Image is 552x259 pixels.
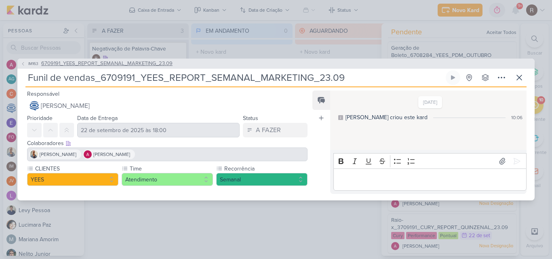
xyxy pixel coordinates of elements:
span: [PERSON_NAME] [41,101,90,111]
label: Data de Entrega [77,115,118,122]
button: [PERSON_NAME] [27,99,308,113]
label: Prioridade [27,115,53,122]
div: A FAZER [256,125,281,135]
span: [PERSON_NAME] [40,151,76,158]
div: Editor editing area: main [333,168,527,191]
button: Atendimento [122,173,213,186]
div: Ligar relógio [450,74,456,81]
span: 6709191_YEES_REPORT_SEMANAL_MARKETING_23.09 [41,60,173,68]
img: Alessandra Gomes [84,150,92,158]
div: 10:06 [511,114,523,121]
span: [PERSON_NAME] [93,151,130,158]
button: Semanal [216,173,308,186]
label: Time [129,164,213,173]
button: A FAZER [243,123,308,137]
button: IM163 6709191_YEES_REPORT_SEMANAL_MARKETING_23.09 [21,60,173,68]
label: CLIENTES [34,164,118,173]
input: Select a date [77,123,240,137]
img: Iara Santos [30,150,38,158]
label: Recorrência [223,164,308,173]
label: Status [243,115,258,122]
button: YEES [27,173,118,186]
div: Colaboradores [27,139,308,147]
div: Editor toolbar [333,153,527,169]
input: Kard Sem Título [25,70,444,85]
span: IM163 [27,61,40,67]
div: [PERSON_NAME] criou este kard [346,113,428,122]
label: Responsável [27,91,59,97]
img: Caroline Traven De Andrade [29,101,39,111]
